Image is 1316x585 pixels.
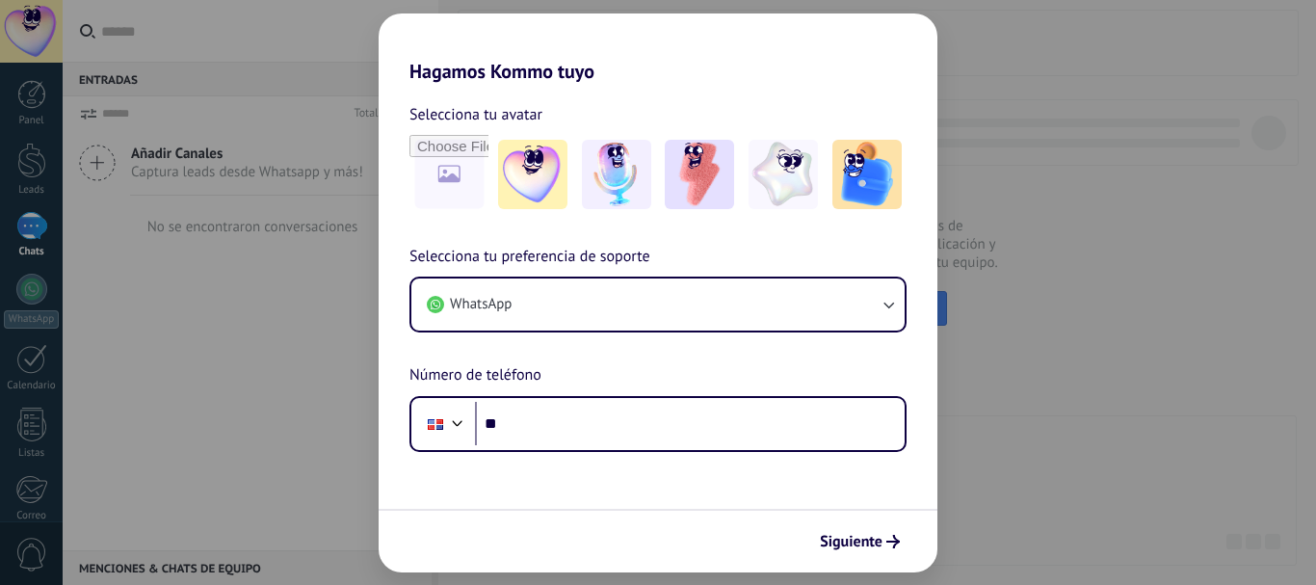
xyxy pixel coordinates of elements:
span: Siguiente [820,535,882,548]
img: -2.jpeg [582,140,651,209]
span: WhatsApp [450,295,512,314]
img: -3.jpeg [665,140,734,209]
button: Siguiente [811,525,908,558]
img: -5.jpeg [832,140,902,209]
span: Selecciona tu preferencia de soporte [409,245,650,270]
span: Número de teléfono [409,363,541,388]
button: WhatsApp [411,279,905,331]
img: -4.jpeg [749,140,818,209]
span: Selecciona tu avatar [409,102,542,127]
h2: Hagamos Kommo tuyo [379,13,937,83]
img: -1.jpeg [498,140,567,209]
div: Dominican Republic: + 1 [417,404,454,444]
